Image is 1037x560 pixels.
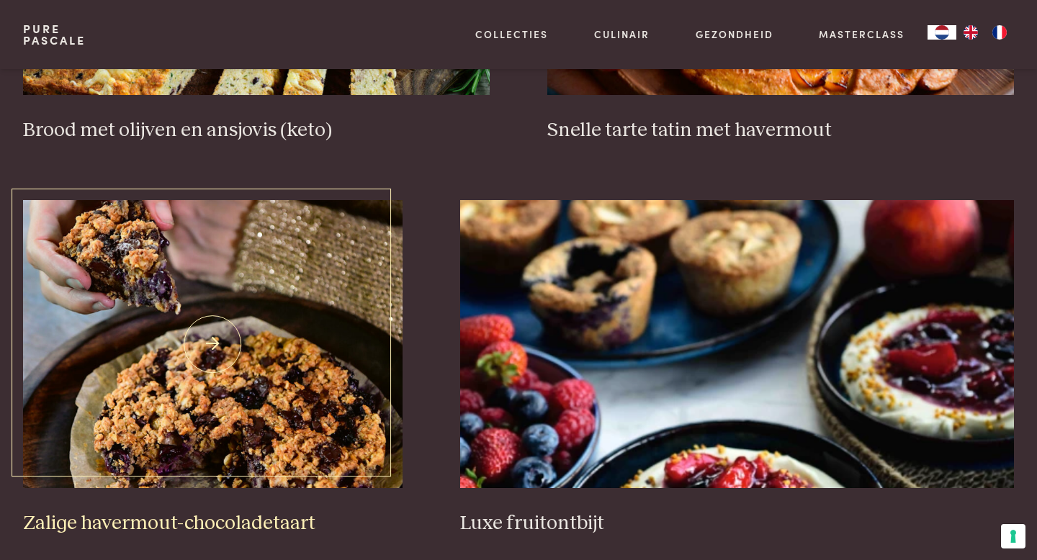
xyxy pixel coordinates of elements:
[23,200,403,488] img: Zalige havermout-chocoladetaart
[928,25,956,40] a: NL
[23,118,490,143] h3: Brood met olijven en ansjovis (keto)
[956,25,1014,40] ul: Language list
[475,27,548,42] a: Collecties
[956,25,985,40] a: EN
[460,200,1015,488] img: Luxe fruitontbijt
[23,200,403,536] a: Zalige havermout-chocoladetaart Zalige havermout-chocoladetaart
[819,27,904,42] a: Masterclass
[547,118,1014,143] h3: Snelle tarte tatin met havermout
[928,25,956,40] div: Language
[985,25,1014,40] a: FR
[23,511,403,536] h3: Zalige havermout-chocoladetaart
[1001,524,1025,548] button: Uw voorkeuren voor toestemming voor trackingtechnologieën
[460,511,1015,536] h3: Luxe fruitontbijt
[928,25,1014,40] aside: Language selected: Nederlands
[23,23,86,46] a: PurePascale
[460,200,1015,536] a: Luxe fruitontbijt Luxe fruitontbijt
[696,27,773,42] a: Gezondheid
[594,27,650,42] a: Culinair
